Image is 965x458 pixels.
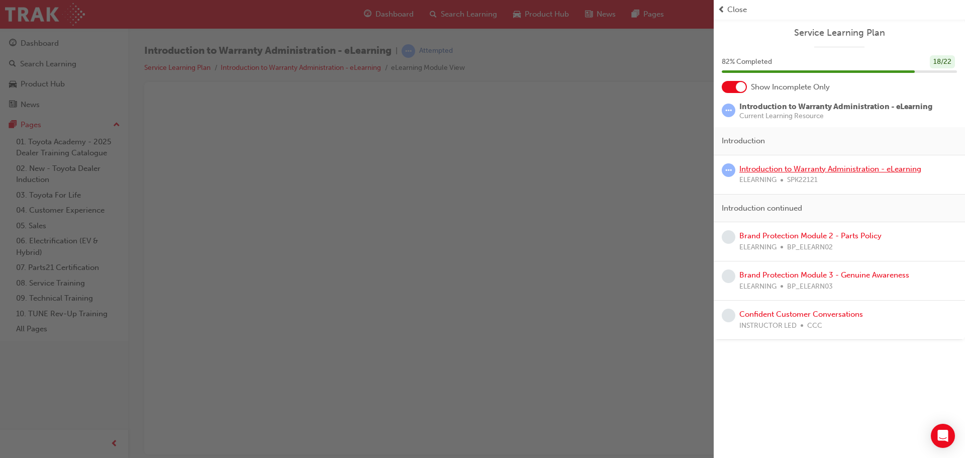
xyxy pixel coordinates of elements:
[739,320,797,332] span: INSTRUCTOR LED
[807,320,822,332] span: CCC
[739,310,863,319] a: Confident Customer Conversations
[787,174,818,186] span: SPK22121
[739,164,921,173] a: Introduction to Warranty Administration - eLearning
[718,4,725,16] span: prev-icon
[722,230,735,244] span: learningRecordVerb_NONE-icon
[722,27,957,39] a: Service Learning Plan
[739,231,882,240] a: Brand Protection Module 2 - Parts Policy
[787,281,833,293] span: BP_ELEARN03
[722,309,735,322] span: learningRecordVerb_NONE-icon
[787,242,833,253] span: BP_ELEARN02
[739,113,932,120] span: Current Learning Resource
[739,270,909,280] a: Brand Protection Module 3 - Genuine Awareness
[722,56,772,68] span: 82 % Completed
[722,269,735,283] span: learningRecordVerb_NONE-icon
[727,4,747,16] span: Close
[722,104,735,117] span: learningRecordVerb_ATTEMPT-icon
[722,203,802,214] span: Introduction continued
[930,55,955,69] div: 18 / 22
[739,281,777,293] span: ELEARNING
[739,102,932,111] span: Introduction to Warranty Administration - eLearning
[718,4,961,16] button: prev-iconClose
[931,424,955,448] div: Open Intercom Messenger
[751,81,830,93] span: Show Incomplete Only
[722,135,765,147] span: Introduction
[739,174,777,186] span: ELEARNING
[722,163,735,177] span: learningRecordVerb_ATTEMPT-icon
[739,242,777,253] span: ELEARNING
